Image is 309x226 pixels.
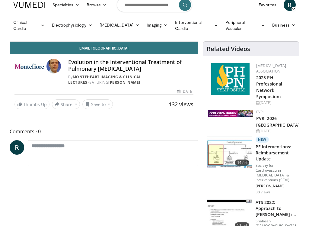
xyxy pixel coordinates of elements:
[10,140,24,155] a: R
[14,100,49,109] a: Thumbs Up
[52,99,80,109] button: Share
[10,19,48,31] a: Clinical Cardio
[256,63,286,74] a: [MEDICAL_DATA] Association
[256,115,300,128] a: PVRI 2026 [GEOGRAPHIC_DATA]
[256,100,294,105] div: [DATE]
[207,45,250,53] h4: Related Videos
[143,19,172,31] a: Imaging
[10,128,198,135] span: Comments 0
[171,19,222,31] a: Interventional Cardio
[108,80,140,85] a: [PERSON_NAME]
[46,59,61,73] img: Avatar
[256,199,296,218] h3: ATS 2022: Approach to [PERSON_NAME] in [DATE]
[256,75,282,99] a: 2025 PH Professional Network Symposium
[207,137,295,195] a: 14:44 New PE Interventions: Reimbursement Update Society for Cardiovascular [MEDICAL_DATA] & Inte...
[256,184,295,189] p: [PERSON_NAME]
[68,59,193,72] h4: Evolution in the Interventional Treatment of Pulmonary [MEDICAL_DATA]
[13,2,45,8] img: VuMedi Logo
[169,101,193,108] span: 132 views
[207,137,252,168] img: ccd1749e-1cc5-4774-bd0b-8af7a11030fb.150x105_q85_crop-smart_upscale.jpg
[256,137,269,143] p: New
[177,89,193,94] div: [DATE]
[14,59,44,73] img: MonteHeart Imaging & Clinical Lectures
[211,63,250,95] img: c6978fc0-1052-4d4b-8a9d-7956bb1c539c.png.150x105_q85_autocrop_double_scale_upscale_version-0.2.png
[10,42,198,54] a: Email [GEOGRAPHIC_DATA]
[256,144,295,162] h3: PE Interventions: Reimbursement Update
[208,110,253,117] img: 33783847-ac93-4ca7-89f8-ccbd48ec16ca.webp.150x105_q85_autocrop_double_scale_upscale_version-0.2.jpg
[269,19,299,31] a: Business
[48,19,96,31] a: Electrophysiology
[256,163,295,182] p: Society for Cardiovascular [MEDICAL_DATA] & Interventions (SCAI)
[235,160,249,166] span: 14:44
[222,19,269,31] a: Peripheral Vascular
[68,74,142,85] a: MonteHeart Imaging & Clinical Lectures
[256,190,270,195] p: 38 views
[68,74,193,85] div: By FEATURING
[256,128,300,134] div: [DATE]
[96,19,143,31] a: [MEDICAL_DATA]
[82,99,113,109] button: Save to
[256,109,264,115] a: PVRI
